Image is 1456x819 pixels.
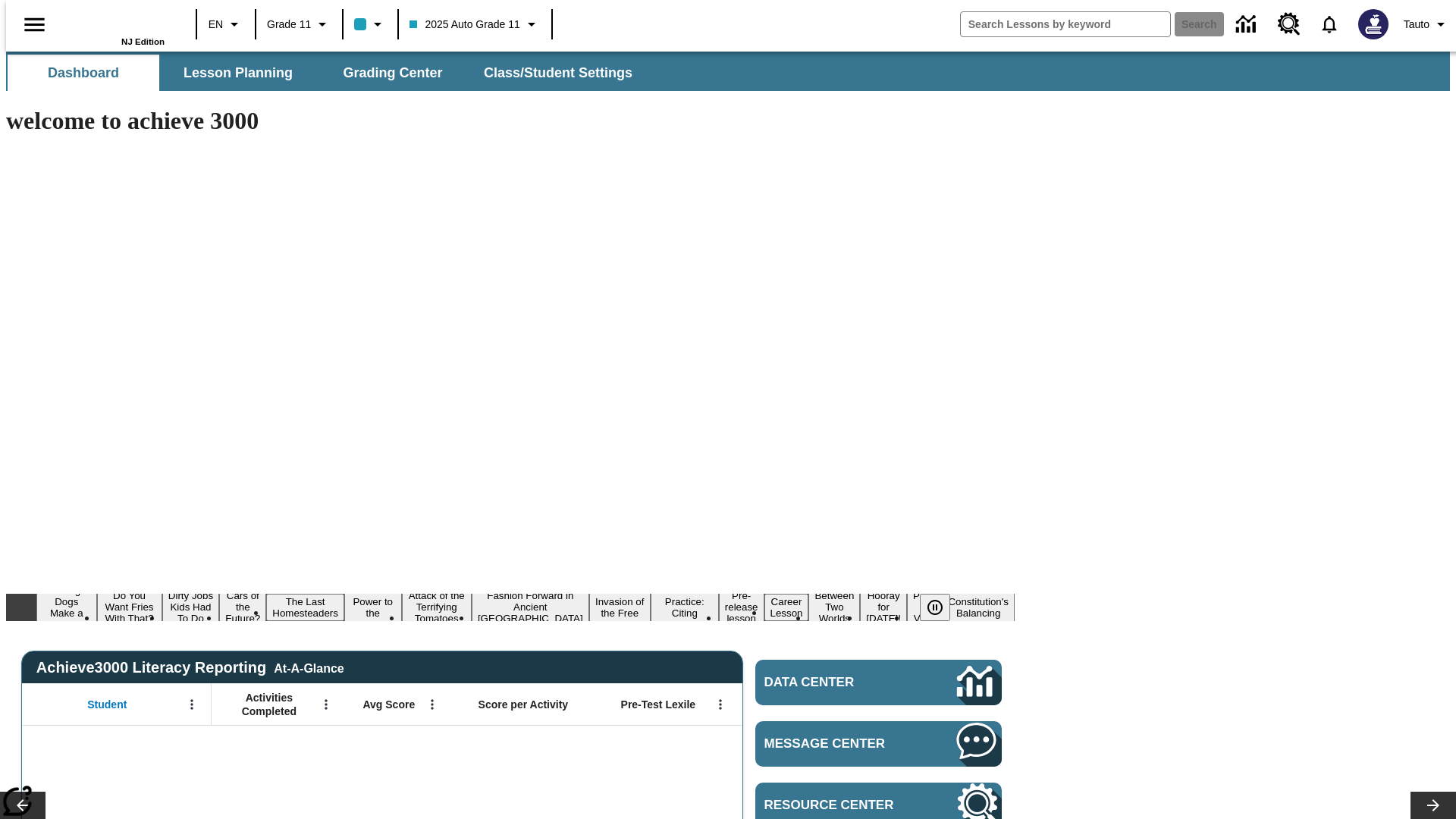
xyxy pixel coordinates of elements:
[472,55,645,91] button: Class/Student Settings
[1269,4,1310,45] a: Resource Center, Will open in new tab
[402,588,472,626] button: Slide 7 Attack of the Terrifying Tomatoes
[472,588,589,626] button: Slide 8 Fashion Forward in Ancient Rome
[719,588,764,626] button: Slide 11 Pre-release lesson
[409,17,519,33] span: 2025 Auto Grade 11
[6,55,646,91] div: SubNavbar
[66,5,165,46] div: Home
[202,11,250,38] button: Language: EN, Select a language
[808,588,860,626] button: Slide 13 Between Two Worlds
[621,698,696,711] span: Pre-Test Lexile
[87,698,127,711] span: Student
[48,64,119,82] span: Dashboard
[121,37,165,46] span: NJ Edition
[344,582,402,632] button: Slide 6 Solar Power to the People
[1398,11,1456,38] button: Profile/Settings
[261,11,337,38] button: Grade: Grade 11, Select a grade
[589,582,651,632] button: Slide 9 The Invasion of the Free CD
[651,582,719,632] button: Slide 10 Mixed Practice: Citing Evidence
[421,693,444,716] button: Open Menu
[1404,17,1429,33] span: Tauto
[479,698,569,711] span: Score per Activity
[317,55,469,91] button: Grading Center
[764,594,809,621] button: Slide 12 Career Lesson
[180,693,203,716] button: Open Menu
[755,721,1002,767] a: Message Center
[315,693,337,716] button: Open Menu
[36,582,97,632] button: Slide 1 Diving Dogs Make a Splash
[1310,5,1349,44] a: Notifications
[343,64,442,82] span: Grading Center
[97,588,162,626] button: Slide 2 Do You Want Fries With That?
[267,17,311,33] span: Grade 11
[274,659,344,676] div: At-A-Glance
[709,693,732,716] button: Open Menu
[755,660,1002,705] a: Data Center
[348,11,393,38] button: Class color is light blue. Change class color
[942,582,1015,632] button: Slide 16 The Constitution's Balancing Act
[6,107,1015,135] h1: welcome to achieve 3000
[764,675,906,690] span: Data Center
[1358,9,1389,39] img: Avatar
[8,55,159,91] button: Dashboard
[920,594,950,621] button: Pause
[162,55,314,91] button: Lesson Planning
[961,12,1170,36] input: search field
[12,2,57,47] button: Open side menu
[907,588,942,626] button: Slide 15 Point of View
[403,11,546,38] button: Class: 2025 Auto Grade 11, Select your class
[484,64,632,82] span: Class/Student Settings
[162,588,220,626] button: Slide 3 Dirty Jobs Kids Had To Do
[219,691,319,718] span: Activities Completed
[36,659,344,676] span: Achieve3000 Literacy Reporting
[920,594,965,621] div: Pause
[209,17,223,33] span: EN
[1349,5,1398,44] button: Select a new avatar
[184,64,293,82] span: Lesson Planning
[1227,4,1269,45] a: Data Center
[764,736,912,752] span: Message Center
[764,798,912,813] span: Resource Center
[6,52,1450,91] div: SubNavbar
[66,7,165,37] a: Home
[1410,792,1456,819] button: Lesson carousel, Next
[860,588,907,626] button: Slide 14 Hooray for Constitution Day!
[266,594,344,621] button: Slide 5 The Last Homesteaders
[219,588,266,626] button: Slide 4 Cars of the Future?
[362,698,415,711] span: Avg Score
